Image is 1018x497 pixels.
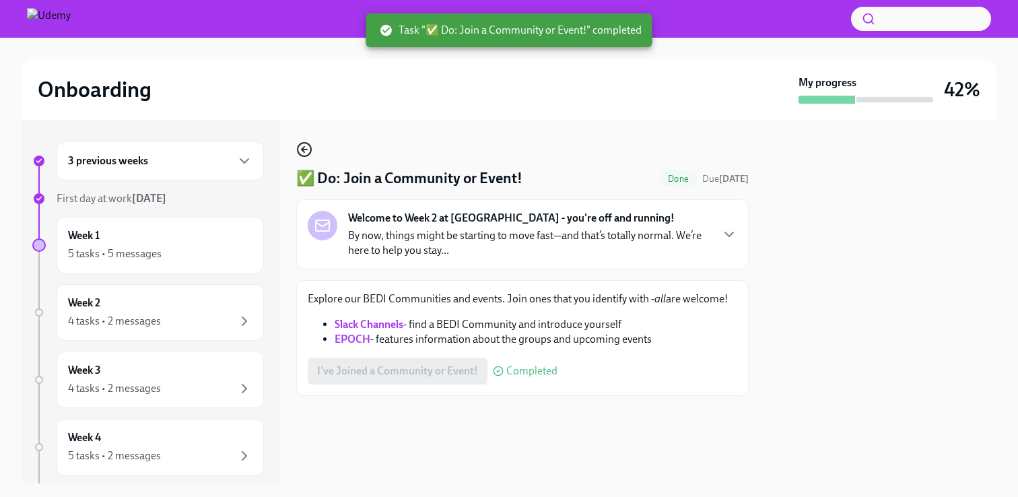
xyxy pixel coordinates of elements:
[660,174,697,184] span: Done
[335,332,737,347] li: - features information about the groups and upcoming events
[68,314,161,329] div: 4 tasks • 2 messages
[68,296,100,310] h6: Week 2
[32,419,264,475] a: Week 45 tasks • 2 messages
[68,430,101,445] h6: Week 4
[27,8,71,30] img: Udemy
[296,168,522,189] h4: ✅ Do: Join a Community or Event!
[308,292,737,306] p: Explore our BEDI Communities and events. Join ones that you identify with - are welcome!
[57,141,264,180] div: 3 previous weeks
[944,77,980,102] h3: 42%
[132,192,166,205] strong: [DATE]
[348,228,710,258] p: By now, things might be starting to move fast—and that’s totally normal. We’re here to help you s...
[68,363,101,378] h6: Week 3
[335,333,370,345] a: EPOCH
[68,228,100,243] h6: Week 1
[38,76,151,103] h2: Onboarding
[702,173,749,185] span: Due
[32,191,264,206] a: First day at work[DATE]
[702,172,749,185] span: August 23rd, 2025 10:00
[32,352,264,408] a: Week 34 tasks • 2 messages
[799,75,856,90] strong: My progress
[32,284,264,341] a: Week 24 tasks • 2 messages
[506,366,557,376] span: Completed
[380,23,642,38] span: Task "✅ Do: Join a Community or Event!" completed
[68,154,148,168] h6: 3 previous weeks
[68,381,161,396] div: 4 tasks • 2 messages
[719,173,749,185] strong: [DATE]
[57,192,166,205] span: First day at work
[348,211,675,226] strong: Welcome to Week 2 at [GEOGRAPHIC_DATA] - you're off and running!
[68,449,161,463] div: 5 tasks • 2 messages
[68,246,162,261] div: 5 tasks • 5 messages
[32,217,264,273] a: Week 15 tasks • 5 messages
[335,317,737,332] li: - find a BEDI Community and introduce yourself
[654,292,666,305] em: all
[335,318,403,331] a: Slack Channels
